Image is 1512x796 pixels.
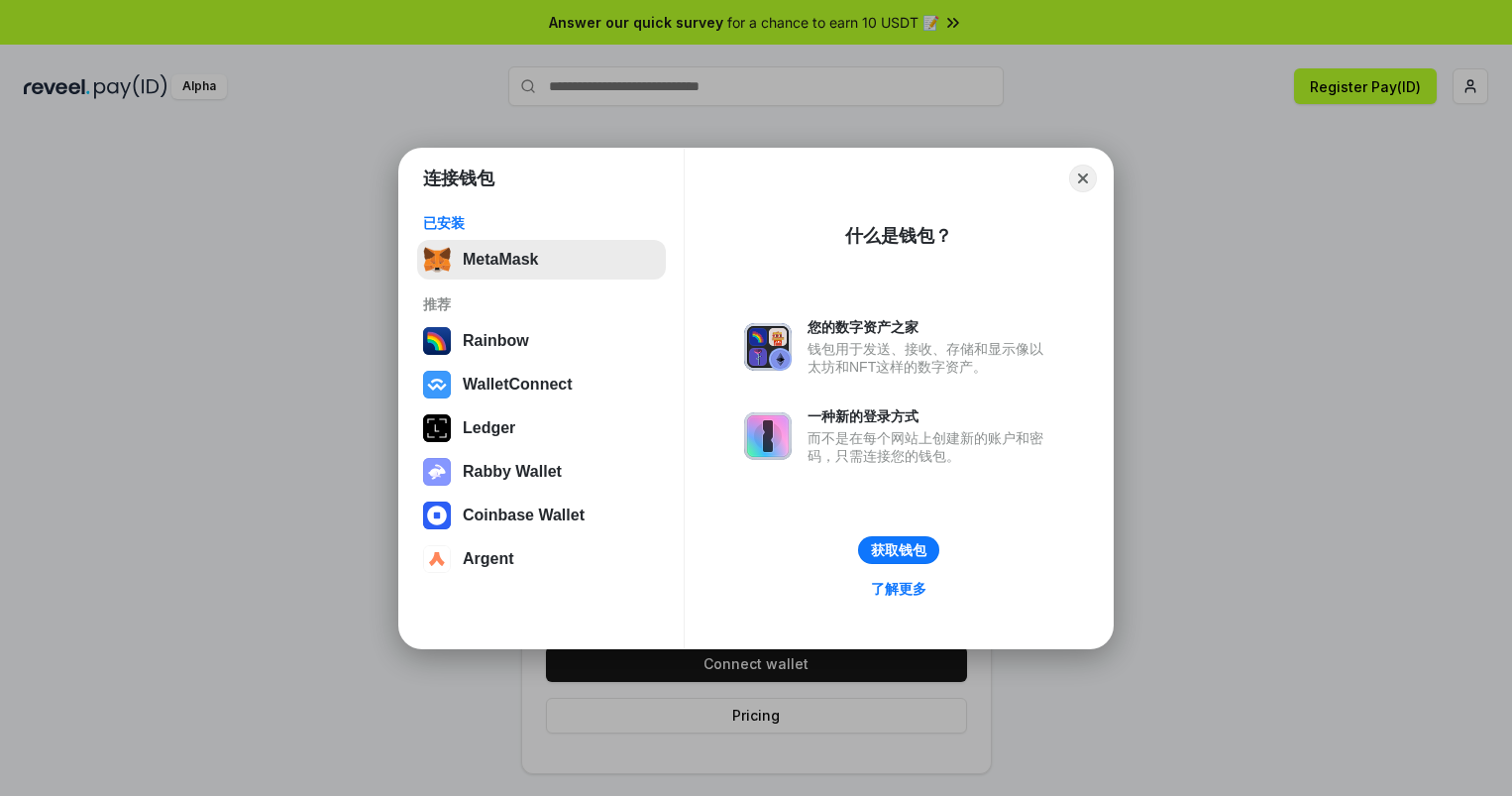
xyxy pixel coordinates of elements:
button: Ledger [417,408,666,448]
div: Ledger [463,419,515,437]
button: WalletConnect [417,365,666,404]
div: MetaMask [463,251,538,269]
img: svg+xml,%3Csvg%20width%3D%2228%22%20height%3D%2228%22%20viewBox%3D%220%200%2028%2028%22%20fill%3D... [423,371,451,398]
a: 了解更多 [859,576,938,602]
div: Coinbase Wallet [463,507,585,524]
button: 获取钱包 [858,536,939,564]
img: svg+xml,%3Csvg%20width%3D%2228%22%20height%3D%2228%22%20viewBox%3D%220%200%2028%2028%22%20fill%3D... [423,545,451,573]
div: Rabby Wallet [463,463,562,481]
button: Rainbow [417,321,666,361]
div: WalletConnect [463,376,573,394]
div: 什么是钱包？ [845,224,952,248]
h1: 连接钱包 [423,167,494,190]
div: 了解更多 [871,580,926,598]
button: Argent [417,539,666,579]
div: 已安装 [423,214,660,232]
button: Close [1069,165,1097,192]
div: Rainbow [463,332,529,350]
div: Argent [463,550,514,568]
button: Rabby Wallet [417,452,666,492]
div: 而不是在每个网站上创建新的账户和密码，只需连接您的钱包。 [808,429,1053,465]
img: svg+xml,%3Csvg%20xmlns%3D%22http%3A%2F%2Fwww.w3.org%2F2000%2Fsvg%22%20width%3D%2228%22%20height%3... [423,414,451,442]
img: svg+xml,%3Csvg%20fill%3D%22none%22%20height%3D%2233%22%20viewBox%3D%220%200%2035%2033%22%20width%... [423,246,451,274]
img: svg+xml,%3Csvg%20xmlns%3D%22http%3A%2F%2Fwww.w3.org%2F2000%2Fsvg%22%20fill%3D%22none%22%20viewBox... [423,458,451,486]
button: Coinbase Wallet [417,496,666,535]
img: svg+xml,%3Csvg%20width%3D%2228%22%20height%3D%2228%22%20viewBox%3D%220%200%2028%2028%22%20fill%3D... [423,502,451,529]
div: 获取钱包 [871,541,926,559]
img: svg+xml,%3Csvg%20xmlns%3D%22http%3A%2F%2Fwww.w3.org%2F2000%2Fsvg%22%20fill%3D%22none%22%20viewBox... [744,323,792,371]
div: 一种新的登录方式 [808,407,1053,425]
div: 钱包用于发送、接收、存储和显示像以太坊和NFT这样的数字资产。 [808,340,1053,376]
img: svg+xml,%3Csvg%20xmlns%3D%22http%3A%2F%2Fwww.w3.org%2F2000%2Fsvg%22%20fill%3D%22none%22%20viewBox... [744,412,792,460]
img: svg+xml,%3Csvg%20width%3D%22120%22%20height%3D%22120%22%20viewBox%3D%220%200%20120%20120%22%20fil... [423,327,451,355]
button: MetaMask [417,240,666,280]
div: 推荐 [423,295,660,313]
div: 您的数字资产之家 [808,318,1053,336]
